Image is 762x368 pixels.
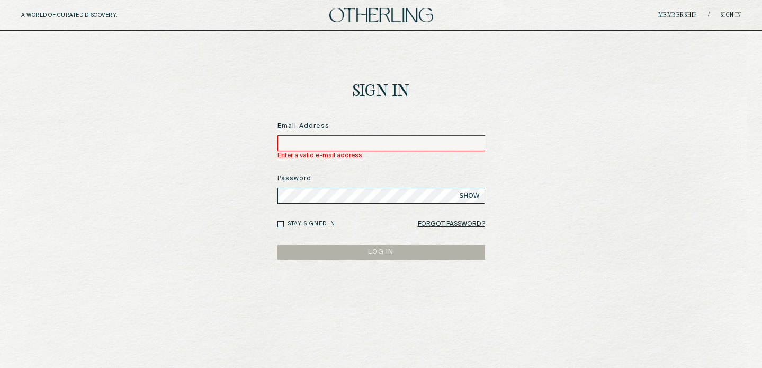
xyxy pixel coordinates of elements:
img: logo [329,8,433,22]
a: Membership [658,12,697,19]
h1: Sign In [353,84,410,100]
label: Stay signed in [288,220,335,228]
h5: A WORLD OF CURATED DISCOVERY. [21,12,164,19]
button: LOG IN [277,245,485,260]
label: Password [277,174,485,183]
span: SHOW [460,191,480,200]
label: Email Address [277,121,485,131]
span: / [708,11,710,19]
div: Enter a valid e-mail address [277,151,485,161]
a: Forgot Password? [418,217,485,232]
a: Sign in [720,12,741,19]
